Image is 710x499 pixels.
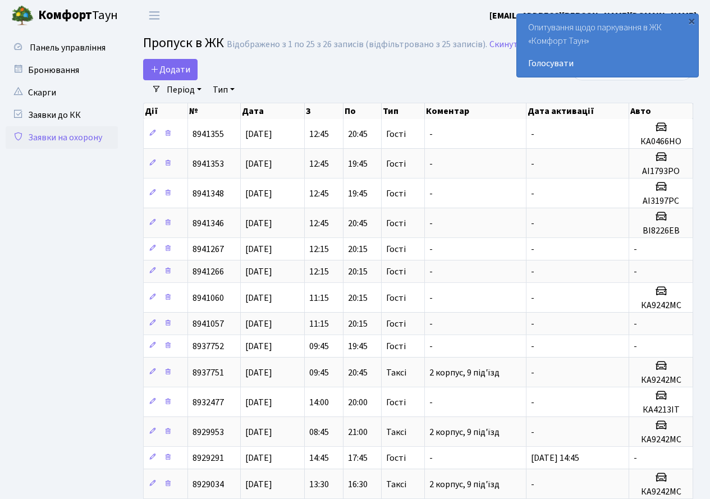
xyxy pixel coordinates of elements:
span: 20:00 [348,396,368,409]
span: - [634,243,637,255]
span: 8929034 [193,478,224,491]
span: 20:15 [348,292,368,304]
span: Пропуск в ЖК [143,33,224,53]
span: 20:45 [348,128,368,140]
span: Гості [386,294,406,303]
th: Дата [241,103,305,119]
span: - [531,158,534,170]
span: 12:15 [309,265,329,278]
span: - [531,478,534,491]
span: 16:30 [348,478,368,491]
span: [DATE] [245,243,272,255]
span: 11:15 [309,318,329,330]
span: 13:30 [309,478,329,491]
span: - [429,292,433,304]
span: 20:15 [348,265,368,278]
th: З [305,103,343,119]
span: 8941353 [193,158,224,170]
h5: КА9242МС [634,487,688,497]
h5: КА4213ІТ [634,405,688,415]
span: Гості [386,319,406,328]
span: 2 корпус, 9 під'їзд [429,367,500,379]
span: 19:45 [348,187,368,200]
span: - [531,217,534,230]
span: Таксі [386,428,406,437]
span: - [531,128,534,140]
span: [DATE] [245,396,272,409]
span: - [429,128,433,140]
span: - [531,318,534,330]
span: Гості [386,342,406,351]
span: 20:15 [348,318,368,330]
a: Скинути [489,39,523,50]
span: [DATE] [245,426,272,438]
span: - [429,265,433,278]
span: Гості [386,398,406,407]
button: Переключити навігацію [140,6,168,25]
span: 2 корпус, 9 під'їзд [429,426,500,438]
h5: КА9242МС [634,434,688,445]
span: Гості [386,245,406,254]
span: 8941348 [193,187,224,200]
span: 12:45 [309,158,329,170]
span: 8941267 [193,243,224,255]
span: 09:45 [309,367,329,379]
span: [DATE] [245,367,272,379]
span: Таксі [386,480,406,489]
span: - [531,292,534,304]
a: Період [162,80,206,99]
h5: КА9242МС [634,300,688,311]
span: 8937752 [193,340,224,352]
th: Авто [629,103,693,119]
span: 8929953 [193,426,224,438]
span: Гості [386,189,406,198]
span: Гості [386,267,406,276]
span: 8937751 [193,367,224,379]
span: Гості [386,219,406,228]
a: Заявки до КК [6,104,118,126]
span: [DATE] [245,187,272,200]
th: Дата активації [526,103,629,119]
span: 19:45 [348,340,368,352]
h5: АІ1793РО [634,166,688,177]
h5: АІ3197РС [634,196,688,207]
span: Гості [386,130,406,139]
span: 17:45 [348,452,368,464]
a: Тип [208,80,239,99]
span: - [531,187,534,200]
span: - [429,243,433,255]
span: [DATE] [245,452,272,464]
span: 21:00 [348,426,368,438]
a: Заявки на охорону [6,126,118,149]
a: Скарги [6,81,118,104]
span: 20:15 [348,243,368,255]
th: Тип [382,103,425,119]
span: - [531,243,534,255]
th: Дії [144,103,188,119]
span: 8941057 [193,318,224,330]
span: - [429,318,433,330]
span: - [429,452,433,464]
span: [DATE] [245,158,272,170]
a: Панель управління [6,36,118,59]
h5: КА0466НО [634,136,688,147]
span: [DATE] [245,478,272,491]
span: [DATE] [245,318,272,330]
span: 8941355 [193,128,224,140]
span: Таксі [386,368,406,377]
span: 14:00 [309,396,329,409]
span: - [634,318,637,330]
span: - [429,187,433,200]
span: 14:45 [309,452,329,464]
a: Бронювання [6,59,118,81]
span: [DATE] [245,292,272,304]
span: 09:45 [309,340,329,352]
span: - [531,426,534,438]
span: [DATE] 14:45 [531,452,579,464]
span: Панель управління [30,42,106,54]
span: 2 корпус, 9 під'їзд [429,478,500,491]
a: Голосувати [528,57,687,70]
div: Опитування щодо паркування в ЖК «Комфорт Таун» [517,14,698,77]
span: - [429,396,433,409]
span: 8941060 [193,292,224,304]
